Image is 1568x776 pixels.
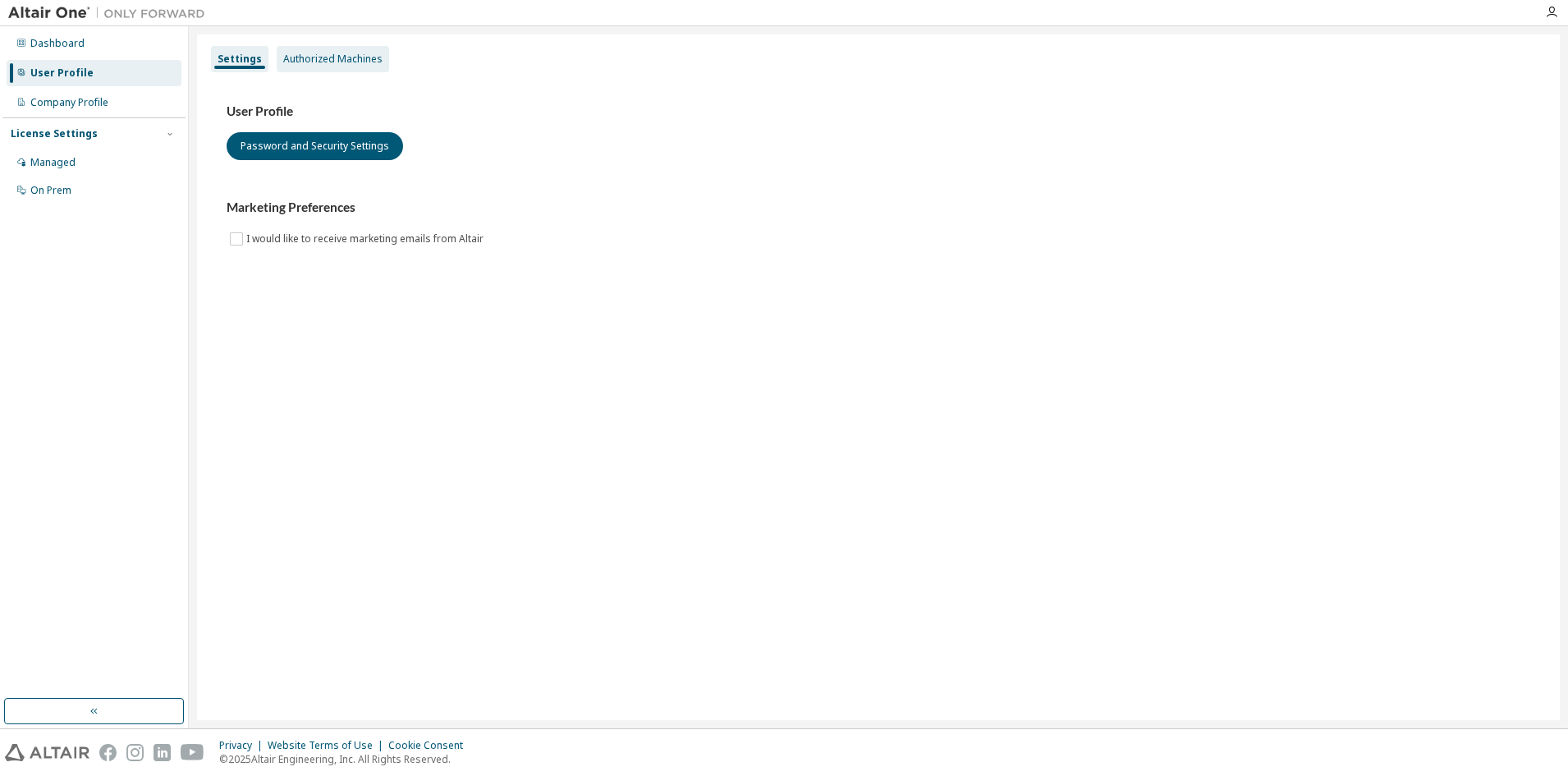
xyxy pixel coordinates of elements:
div: Authorized Machines [283,53,383,66]
div: Dashboard [30,37,85,50]
div: Managed [30,156,76,169]
div: On Prem [30,184,71,197]
img: Altair One [8,5,213,21]
div: Company Profile [30,96,108,109]
img: facebook.svg [99,744,117,761]
div: Cookie Consent [388,739,473,752]
p: © 2025 Altair Engineering, Inc. All Rights Reserved. [219,752,473,766]
label: I would like to receive marketing emails from Altair [246,229,487,249]
img: linkedin.svg [154,744,171,761]
div: License Settings [11,127,98,140]
h3: Marketing Preferences [227,200,1530,216]
div: User Profile [30,67,94,80]
img: instagram.svg [126,744,144,761]
img: altair_logo.svg [5,744,89,761]
div: Settings [218,53,262,66]
img: youtube.svg [181,744,204,761]
div: Website Terms of Use [268,739,388,752]
div: Privacy [219,739,268,752]
h3: User Profile [227,103,1530,120]
button: Password and Security Settings [227,132,403,160]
